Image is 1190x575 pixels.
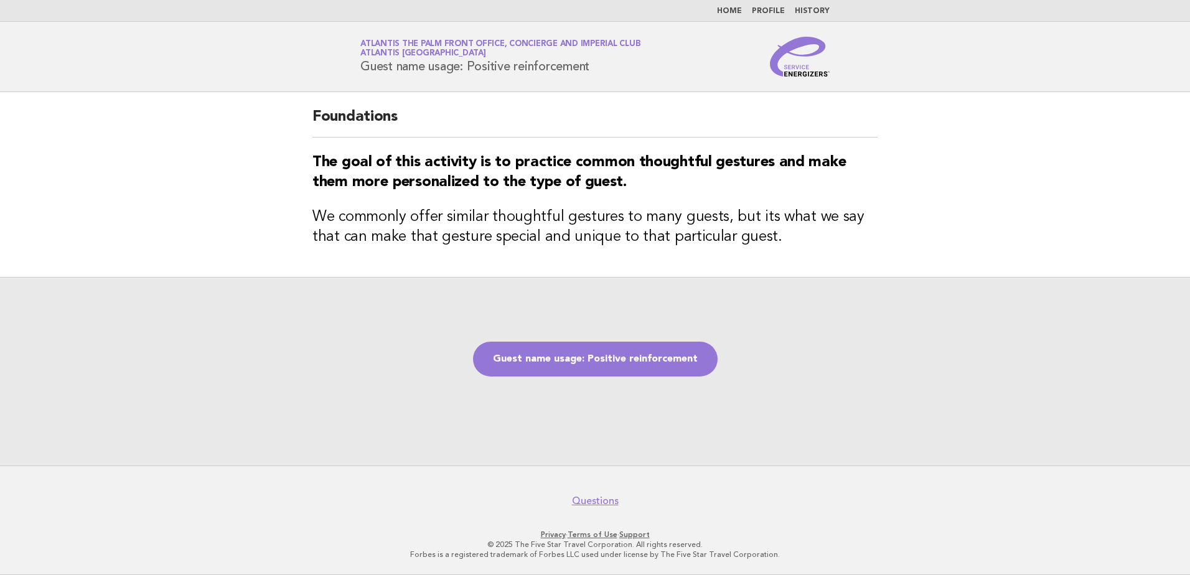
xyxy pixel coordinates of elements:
p: © 2025 The Five Star Travel Corporation. All rights reserved. [214,540,976,549]
img: Service Energizers [770,37,830,77]
a: Guest name usage: Positive reinforcement [473,342,718,376]
a: Questions [572,495,619,507]
a: History [795,7,830,15]
a: Support [619,530,650,539]
a: Profile [752,7,785,15]
p: Forbes is a registered trademark of Forbes LLC used under license by The Five Star Travel Corpora... [214,549,976,559]
strong: The goal of this activity is to practice common thoughtful gestures and make them more personaliz... [312,155,846,190]
span: Atlantis [GEOGRAPHIC_DATA] [360,50,486,58]
h1: Guest name usage: Positive reinforcement [360,40,640,73]
p: · · [214,530,976,540]
h2: Foundations [312,107,878,138]
a: Atlantis The Palm Front Office, Concierge and Imperial ClubAtlantis [GEOGRAPHIC_DATA] [360,40,640,57]
a: Home [717,7,742,15]
a: Terms of Use [568,530,617,539]
h3: We commonly offer similar thoughtful gestures to many guests, but its what we say that can make t... [312,207,878,247]
a: Privacy [541,530,566,539]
